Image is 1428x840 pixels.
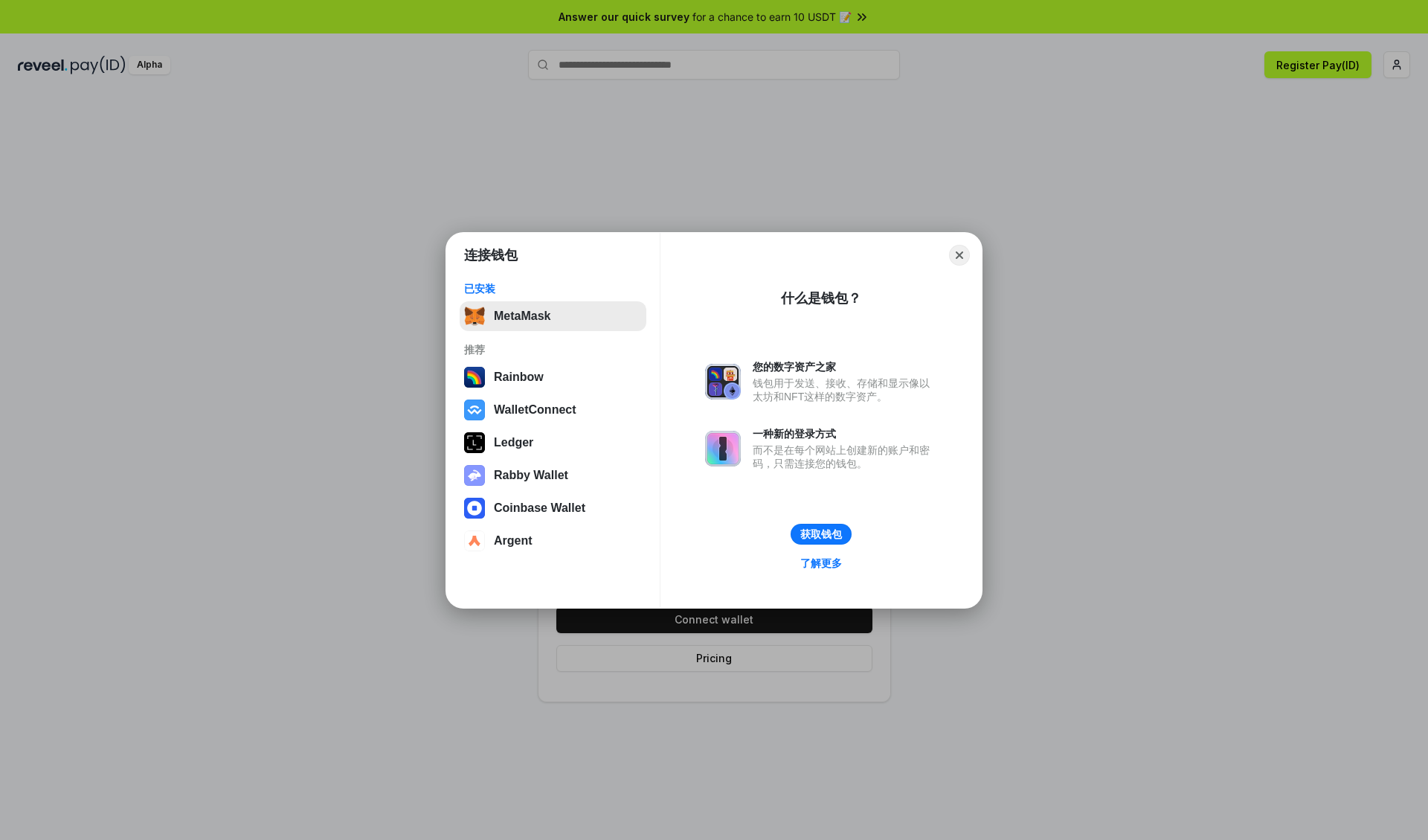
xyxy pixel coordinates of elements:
[494,310,550,323] div: MetaMask
[494,469,568,482] div: Rabby Wallet
[464,400,485,420] img: svg+xml,%3Csvg%20width%3D%2228%22%20height%3D%2228%22%20viewBox%3D%220%200%2028%2028%22%20fill%3D...
[464,306,485,327] img: svg+xml,%3Csvg%20fill%3D%22none%22%20height%3D%2233%22%20viewBox%3D%220%200%2035%2033%22%20width%...
[464,498,485,519] img: svg+xml,%3Csvg%20width%3D%2228%22%20height%3D%2228%22%20viewBox%3D%220%200%2028%2028%22%20fill%3D...
[791,554,851,573] a: 了解更多
[464,282,642,295] div: 已安装
[494,403,576,417] div: WalletConnect
[781,289,861,307] div: 什么是钱包？
[464,530,485,551] img: svg+xml,%3Csvg%20width%3D%2228%22%20height%3D%2228%22%20viewBox%3D%220%200%2028%2028%22%20fill%3D...
[460,493,646,523] button: Coinbase Wallet
[705,364,741,400] img: svg+xml,%3Csvg%20xmlns%3D%22http%3A%2F%2Fwww.w3.org%2F2000%2Fsvg%22%20fill%3D%22none%22%20viewBox...
[464,432,485,453] img: svg+xml,%3Csvg%20xmlns%3D%22http%3A%2F%2Fwww.w3.org%2F2000%2Fsvg%22%20width%3D%2228%22%20height%3...
[949,245,970,266] button: Close
[494,371,544,384] div: Rainbow
[464,246,518,264] h1: 连接钱包
[460,301,646,331] button: MetaMask
[791,524,852,545] button: 获取钱包
[460,461,646,490] button: Rabby Wallet
[460,362,646,392] button: Rainbow
[464,343,642,356] div: 推荐
[494,436,533,449] div: Ledger
[800,528,842,541] div: 获取钱包
[460,395,646,425] button: WalletConnect
[800,557,842,570] div: 了解更多
[494,534,533,548] div: Argent
[464,465,485,486] img: svg+xml,%3Csvg%20xmlns%3D%22http%3A%2F%2Fwww.w3.org%2F2000%2Fsvg%22%20fill%3D%22none%22%20viewBox...
[460,428,646,458] button: Ledger
[753,376,937,403] div: 钱包用于发送、接收、存储和显示像以太坊和NFT这样的数字资产。
[753,443,937,470] div: 而不是在每个网站上创建新的账户和密码，只需连接您的钱包。
[460,526,646,556] button: Argent
[494,501,585,515] div: Coinbase Wallet
[705,431,741,467] img: svg+xml,%3Csvg%20xmlns%3D%22http%3A%2F%2Fwww.w3.org%2F2000%2Fsvg%22%20fill%3D%22none%22%20viewBox...
[753,360,937,373] div: 您的数字资产之家
[464,367,485,388] img: svg+xml,%3Csvg%20width%3D%22120%22%20height%3D%22120%22%20viewBox%3D%220%200%20120%20120%22%20fil...
[753,427,937,440] div: 一种新的登录方式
